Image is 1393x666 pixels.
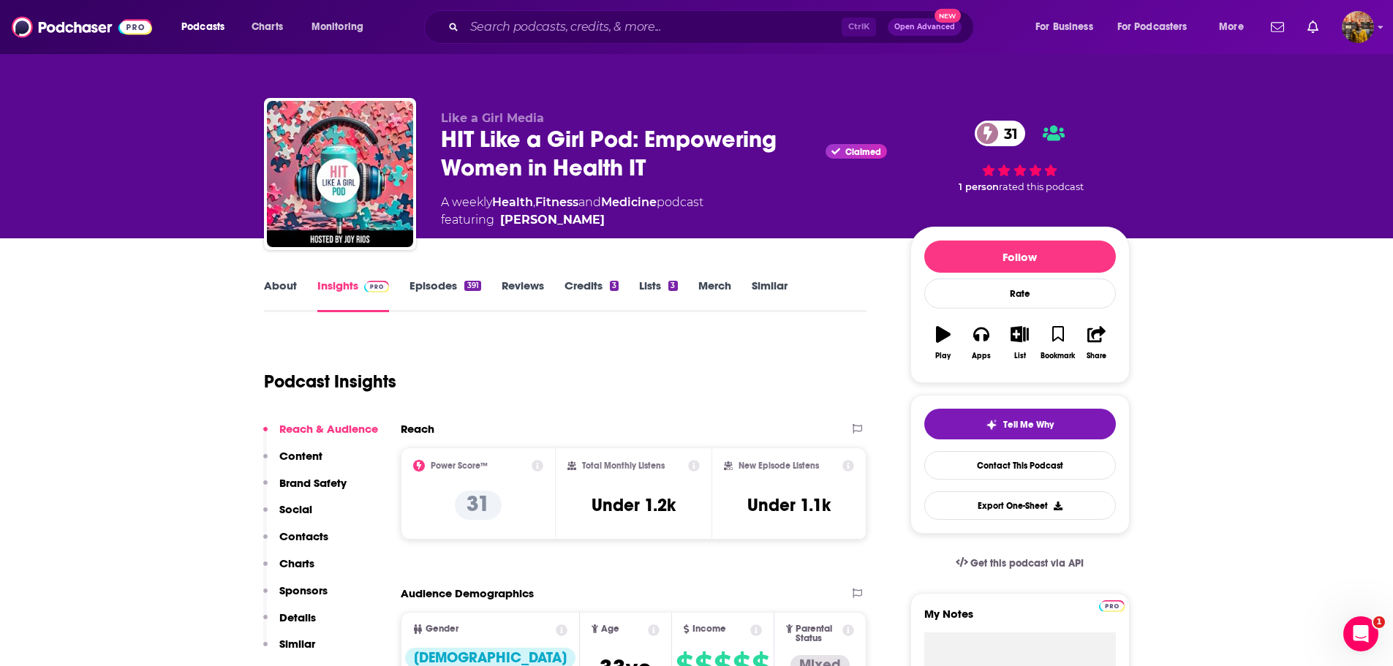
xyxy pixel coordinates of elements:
button: List [1000,317,1038,369]
h2: Total Monthly Listens [582,461,665,471]
img: User Profile [1342,11,1374,43]
button: Brand Safety [263,476,347,503]
a: About [264,279,297,312]
h3: Under 1.1k [747,494,831,516]
span: Age [601,624,619,634]
button: Share [1077,317,1115,369]
button: Social [263,502,312,529]
a: Lists3 [639,279,677,312]
span: , [533,195,535,209]
button: open menu [1025,15,1111,39]
img: Podchaser - Follow, Share and Rate Podcasts [12,13,152,41]
a: Show notifications dropdown [1302,15,1324,39]
h3: Under 1.2k [592,494,676,516]
a: Merch [698,279,731,312]
p: Sponsors [279,583,328,597]
p: Content [279,449,322,463]
a: Get this podcast via API [944,545,1096,581]
a: Charts [242,15,292,39]
button: Details [263,610,316,637]
span: For Business [1035,17,1093,37]
img: tell me why sparkle [986,419,997,431]
span: Income [692,624,726,634]
span: More [1219,17,1244,37]
span: Tell Me Why [1003,419,1054,431]
span: Parental Status [796,624,840,643]
img: Podchaser Pro [364,281,390,292]
p: Similar [279,637,315,651]
span: Open Advanced [894,23,955,31]
a: Pro website [1099,598,1125,612]
p: Social [279,502,312,516]
button: Sponsors [263,583,328,610]
button: Reach & Audience [263,422,378,449]
h1: Podcast Insights [264,371,396,393]
a: Fitness [535,195,578,209]
img: HIT Like a Girl Pod: Empowering Women in Health IT [267,101,413,247]
h2: Reach [401,422,434,436]
input: Search podcasts, credits, & more... [464,15,842,39]
div: Share [1087,352,1106,360]
div: List [1014,352,1026,360]
p: Details [279,610,316,624]
button: Play [924,317,962,369]
p: Charts [279,556,314,570]
h2: New Episode Listens [739,461,819,471]
button: Charts [263,556,314,583]
button: Open AdvancedNew [888,18,962,36]
div: 391 [464,281,480,291]
div: Search podcasts, credits, & more... [438,10,988,44]
a: Show notifications dropdown [1265,15,1290,39]
span: Get this podcast via API [970,557,1084,569]
div: Apps [972,352,991,360]
a: Episodes391 [409,279,480,312]
button: open menu [171,15,244,39]
span: Like a Girl Media [441,111,544,125]
p: Brand Safety [279,476,347,490]
a: Similar [752,279,788,312]
span: 1 person [959,181,999,192]
div: 3 [610,281,619,291]
div: [PERSON_NAME] [500,211,605,229]
a: Credits3 [565,279,619,312]
button: open menu [1108,15,1209,39]
span: Gender [426,624,458,634]
button: Content [263,449,322,476]
span: featuring [441,211,703,229]
span: Charts [252,17,283,37]
iframe: Intercom live chat [1343,616,1378,651]
p: 31 [455,491,502,520]
a: 31 [975,121,1025,146]
button: Contacts [263,529,328,556]
button: Apps [962,317,1000,369]
span: Monitoring [312,17,363,37]
span: New [935,9,961,23]
a: Reviews [502,279,544,312]
p: Contacts [279,529,328,543]
span: Claimed [845,148,881,156]
a: Health [492,195,533,209]
span: Podcasts [181,17,224,37]
h2: Power Score™ [431,461,488,471]
div: 31 1 personrated this podcast [910,111,1130,203]
button: Similar [263,637,315,664]
div: Bookmark [1041,352,1075,360]
span: Ctrl K [842,18,876,37]
button: Follow [924,241,1116,273]
button: open menu [301,15,382,39]
button: open menu [1209,15,1262,39]
a: InsightsPodchaser Pro [317,279,390,312]
span: rated this podcast [999,181,1084,192]
a: Contact This Podcast [924,451,1116,480]
a: Medicine [601,195,657,209]
div: Rate [924,279,1116,309]
span: and [578,195,601,209]
p: Reach & Audience [279,422,378,436]
h2: Audience Demographics [401,586,534,600]
span: 1 [1373,616,1385,628]
button: tell me why sparkleTell Me Why [924,409,1116,439]
span: For Podcasters [1117,17,1188,37]
div: Play [935,352,951,360]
